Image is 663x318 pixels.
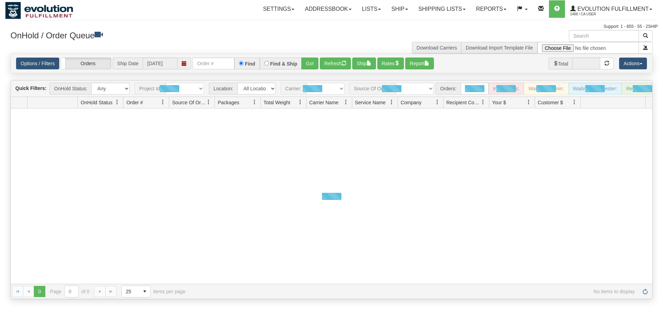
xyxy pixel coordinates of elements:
[436,83,461,94] span: Orders:
[172,99,206,106] span: Source Of Order
[401,99,422,106] span: Company
[270,61,297,66] label: Find & Ship
[622,83,663,94] div: Ready to Ship:
[492,99,506,106] span: Your $
[386,96,398,108] a: Service Name filter column settings
[569,30,639,42] input: Search
[523,96,535,108] a: Your $ filter column settings
[218,99,239,106] span: Packages
[309,99,339,106] span: Carrier Name
[549,58,573,69] span: Total
[126,288,135,295] span: 25
[640,286,651,297] a: Refresh
[203,96,214,108] a: Source Of Order filter column settings
[300,0,357,18] a: Addressbook
[471,0,512,18] a: Reports
[320,58,351,69] button: Refresh
[50,83,91,94] span: OnHold Status:
[193,58,234,69] input: Order #
[538,99,563,106] span: Customer $
[11,81,652,97] div: grid toolbar
[10,30,326,40] h3: OnHold / Order Queue
[446,99,481,106] span: Recipient Country
[34,286,45,297] span: Page 0
[413,0,471,18] a: Shipping lists
[15,85,46,92] label: Quick Filters:
[50,286,90,297] span: Page of 0
[386,0,413,18] a: Ship
[245,61,255,66] label: Find
[157,96,169,108] a: Order # filter column settings
[537,42,639,54] input: Import
[258,0,300,18] a: Settings
[568,83,622,94] div: Waiting - Requester:
[489,83,524,94] div: In Progress:
[647,123,662,195] iframe: chat widget
[126,99,143,106] span: Order #
[139,286,150,297] span: select
[355,99,386,106] span: Service Name
[570,11,623,18] span: 1488 / CA User
[111,96,123,108] a: OnHold Status filter column settings
[294,96,306,108] a: Total Weight filter column settings
[61,58,111,69] label: Orders
[619,58,647,69] button: Actions
[301,58,318,69] button: Go!
[249,96,261,108] a: Packages filter column settings
[405,58,434,69] button: Report
[195,289,635,294] span: No items to display
[477,96,489,108] a: Recipient Country filter column settings
[377,58,404,69] button: Rates
[121,286,186,297] span: items per page
[431,96,443,108] a: Company filter column settings
[121,286,151,297] span: Page sizes drop down
[466,45,533,51] a: Download Import Template File
[340,96,352,108] a: Carrier Name filter column settings
[352,58,376,69] button: Ship
[113,58,143,69] span: Ship Date
[264,99,291,106] span: Total Weight
[576,6,649,12] span: Evolution Fulfillment
[461,83,489,94] div: New:
[81,99,112,106] span: OnHold Status
[209,83,238,94] span: Location:
[5,24,658,30] div: Support: 1 - 855 - 55 - 2SHIP
[565,0,657,18] a: Evolution Fulfillment 1488 / CA User
[639,30,653,42] button: Search
[5,2,73,19] img: logo1488.jpg
[416,45,457,51] a: Download Carriers
[16,58,59,69] a: Options / Filters
[568,96,580,108] a: Customer $ filter column settings
[524,83,568,94] div: Waiting - Admin:
[357,0,386,18] a: Lists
